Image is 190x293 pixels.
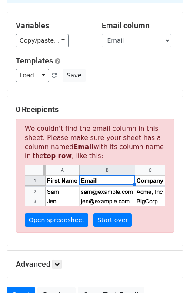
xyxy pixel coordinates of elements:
h5: 0 Recipients [16,105,174,114]
strong: Email [73,143,93,151]
a: Templates [16,56,53,65]
a: Open spreadsheet [25,213,88,227]
a: Start over [93,213,132,227]
strong: top row [43,152,72,160]
button: Save [63,69,85,82]
img: google_sheets_email_column-fe0440d1484b1afe603fdd0efe349d91248b687ca341fa437c667602712cb9b1.png [25,165,165,206]
h5: Email column [102,21,175,30]
h5: Advanced [16,260,174,269]
a: Copy/paste... [16,34,69,47]
iframe: Chat Widget [147,251,190,293]
h5: Variables [16,21,89,30]
p: We couldn't find the email column in this sheet. Please make sure your sheet has a column named w... [16,119,174,233]
a: Load... [16,69,49,82]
